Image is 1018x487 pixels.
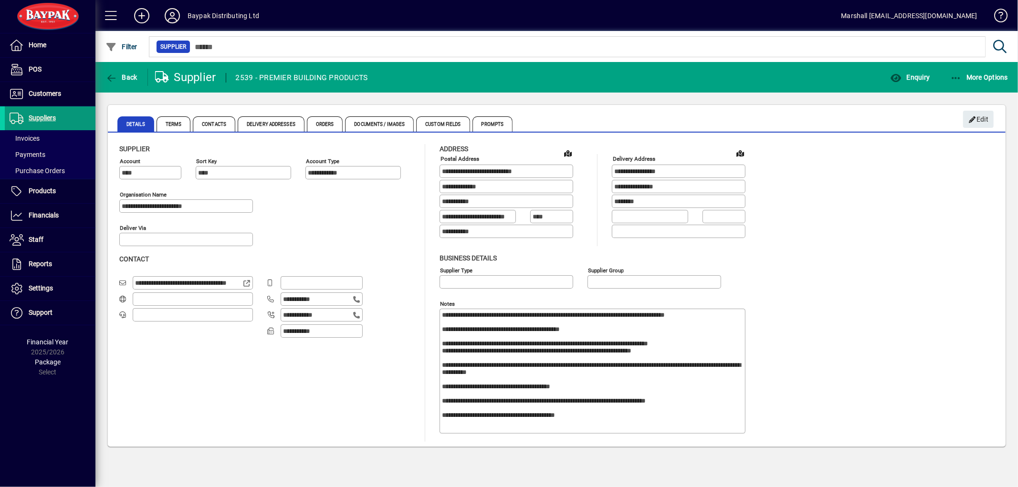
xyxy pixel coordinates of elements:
[416,116,470,132] span: Custom Fields
[27,338,69,346] span: Financial Year
[119,145,150,153] span: Supplier
[117,116,154,132] span: Details
[29,90,61,97] span: Customers
[29,114,56,122] span: Suppliers
[5,277,95,300] a: Settings
[5,146,95,163] a: Payments
[841,8,977,23] div: Marshall [EMAIL_ADDRESS][DOMAIN_NAME]
[5,228,95,252] a: Staff
[29,187,56,195] span: Products
[5,130,95,146] a: Invoices
[963,111,994,128] button: Edit
[236,70,368,85] div: 2539 - PREMIER BUILDING PRODUCTS
[306,158,339,165] mat-label: Account Type
[560,145,576,161] a: View on map
[29,41,46,49] span: Home
[29,65,42,73] span: POS
[472,116,513,132] span: Prompts
[196,158,217,165] mat-label: Sort key
[29,260,52,268] span: Reports
[307,116,343,132] span: Orders
[29,309,52,316] span: Support
[29,211,59,219] span: Financials
[29,284,53,292] span: Settings
[987,2,1006,33] a: Knowledge Base
[5,301,95,325] a: Support
[105,73,137,81] span: Back
[160,42,186,52] span: Supplier
[5,58,95,82] a: POS
[119,255,149,263] span: Contact
[5,252,95,276] a: Reports
[10,167,65,175] span: Purchase Orders
[968,112,989,127] span: Edit
[5,179,95,203] a: Products
[120,158,140,165] mat-label: Account
[155,70,216,85] div: Supplier
[440,254,497,262] span: Business details
[440,267,472,273] mat-label: Supplier type
[35,358,61,366] span: Package
[188,8,259,23] div: Baypak Distributing Ltd
[120,225,146,231] mat-label: Deliver via
[120,191,167,198] mat-label: Organisation name
[126,7,157,24] button: Add
[103,38,140,55] button: Filter
[5,82,95,106] a: Customers
[5,33,95,57] a: Home
[105,43,137,51] span: Filter
[890,73,930,81] span: Enquiry
[5,163,95,179] a: Purchase Orders
[238,116,304,132] span: Delivery Addresses
[10,151,45,158] span: Payments
[10,135,40,142] span: Invoices
[95,69,148,86] app-page-header-button: Back
[588,267,624,273] mat-label: Supplier group
[157,116,191,132] span: Terms
[345,116,414,132] span: Documents / Images
[103,69,140,86] button: Back
[948,69,1011,86] button: More Options
[29,236,43,243] span: Staff
[888,69,932,86] button: Enquiry
[157,7,188,24] button: Profile
[440,145,468,153] span: Address
[733,145,748,161] a: View on map
[193,116,235,132] span: Contacts
[5,204,95,228] a: Financials
[950,73,1008,81] span: More Options
[440,300,455,307] mat-label: Notes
